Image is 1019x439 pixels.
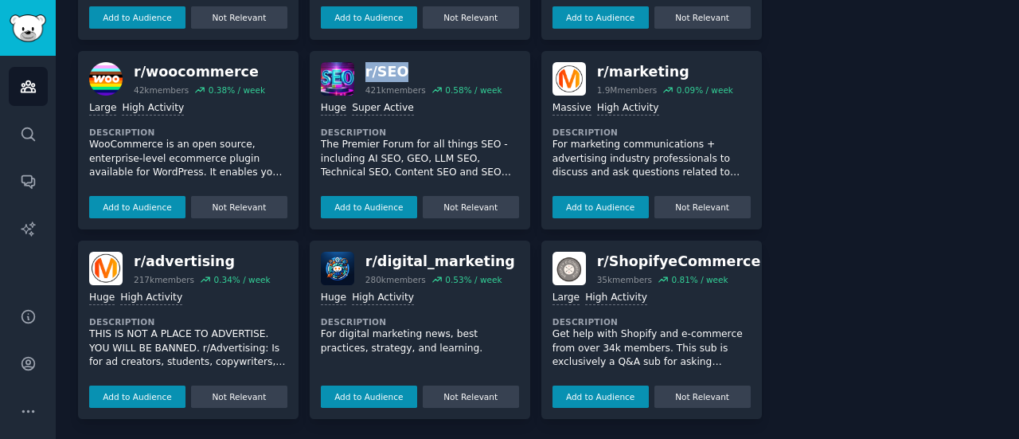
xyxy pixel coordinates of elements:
[552,291,580,306] div: Large
[552,386,649,408] button: Add to Audience
[321,62,354,96] img: SEO
[321,196,417,218] button: Add to Audience
[677,84,733,96] div: 0.09 % / week
[585,291,647,306] div: High Activity
[321,316,519,327] dt: Description
[552,6,649,29] button: Add to Audience
[365,252,515,272] div: r/ digital_marketing
[89,127,287,138] dt: Description
[122,101,184,116] div: High Activity
[423,6,519,29] button: Not Relevant
[552,316,751,327] dt: Description
[89,6,185,29] button: Add to Audience
[134,274,194,285] div: 217k members
[654,386,751,408] button: Not Relevant
[134,62,265,82] div: r/ woocommerce
[89,62,123,96] img: woocommerce
[134,84,189,96] div: 42k members
[552,101,591,116] div: Massive
[89,316,287,327] dt: Description
[321,386,417,408] button: Add to Audience
[365,84,426,96] div: 421k members
[352,291,414,306] div: High Activity
[552,327,751,370] p: Get help with Shopify and e-commerce from over 34k members. This sub is exclusively a Q&A sub for...
[445,84,502,96] div: 0.58 % / week
[597,84,658,96] div: 1.9M members
[134,252,271,272] div: r/ advertising
[89,252,123,285] img: advertising
[89,386,185,408] button: Add to Audience
[209,84,265,96] div: 0.38 % / week
[321,127,519,138] dt: Description
[321,327,519,355] p: For digital marketing news, best practices, strategy, and learning.
[321,252,354,285] img: digital_marketing
[120,291,182,306] div: High Activity
[654,6,751,29] button: Not Relevant
[654,196,751,218] button: Not Relevant
[552,196,649,218] button: Add to Audience
[597,252,761,272] div: r/ ShopifyeCommerce
[321,291,346,306] div: Huge
[89,327,287,370] p: THIS IS NOT A PLACE TO ADVERTISE. YOU WILL BE BANNED. r/Advertising: Is for ad creators, students...
[352,101,414,116] div: Super Active
[213,274,270,285] div: 0.34 % / week
[597,62,733,82] div: r/ marketing
[191,196,287,218] button: Not Relevant
[10,14,46,42] img: GummySearch logo
[552,252,586,285] img: ShopifyeCommerce
[552,127,751,138] dt: Description
[597,274,652,285] div: 35k members
[89,291,115,306] div: Huge
[321,6,417,29] button: Add to Audience
[191,386,287,408] button: Not Relevant
[423,196,519,218] button: Not Relevant
[365,274,426,285] div: 280k members
[597,101,659,116] div: High Activity
[321,138,519,180] p: The Premier Forum for all things SEO - including AI SEO, GEO, LLM SEO, Technical SEO, Content SEO...
[671,274,728,285] div: 0.81 % / week
[445,274,502,285] div: 0.53 % / week
[89,138,287,180] p: WooCommerce is an open source, enterprise-level ecommerce plugin available for WordPress. It enab...
[552,138,751,180] p: For marketing communications + advertising industry professionals to discuss and ask questions re...
[89,101,116,116] div: Large
[365,62,502,82] div: r/ SEO
[321,101,346,116] div: Huge
[89,196,185,218] button: Add to Audience
[191,6,287,29] button: Not Relevant
[552,62,586,96] img: marketing
[423,386,519,408] button: Not Relevant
